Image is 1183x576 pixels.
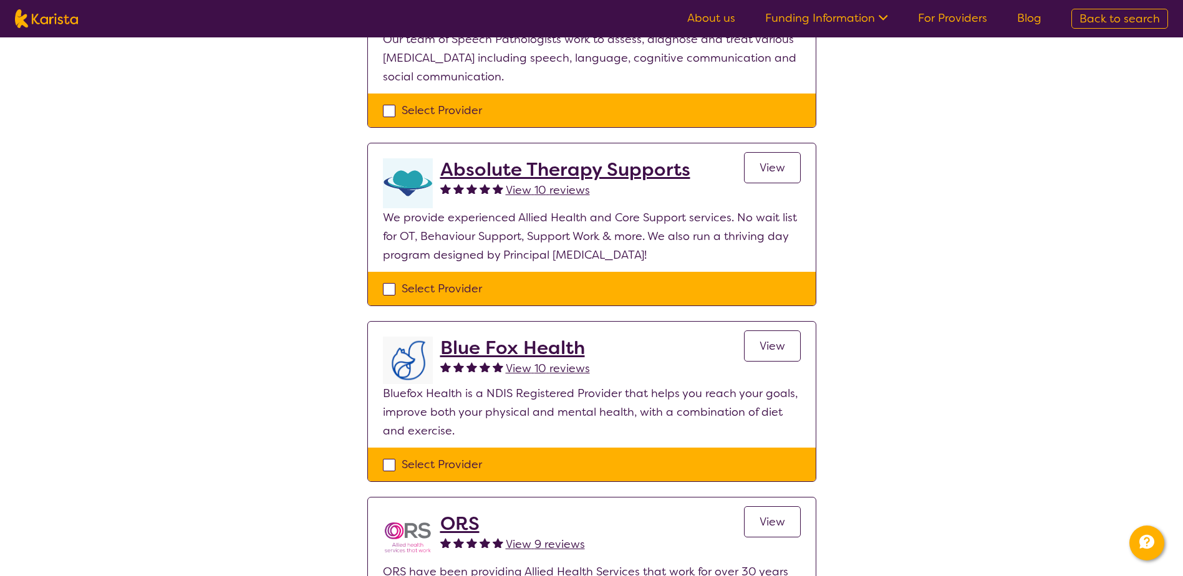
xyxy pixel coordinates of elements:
a: Blog [1017,11,1041,26]
span: View [760,160,785,175]
a: View 10 reviews [506,359,590,378]
img: fullstar [466,537,477,548]
img: fullstar [440,183,451,194]
a: Back to search [1071,9,1168,29]
img: fullstar [453,537,464,548]
img: fullstar [453,183,464,194]
img: fullstar [453,362,464,372]
span: View [760,514,785,529]
a: Funding Information [765,11,888,26]
img: lyehhyr6avbivpacwqcf.png [383,337,433,384]
a: View 9 reviews [506,535,585,554]
a: View [744,330,801,362]
img: fullstar [480,362,490,372]
img: fullstar [440,362,451,372]
a: About us [687,11,735,26]
img: fullstar [493,362,503,372]
img: Karista logo [15,9,78,28]
img: fullstar [480,183,490,194]
img: fullstar [466,183,477,194]
span: View 10 reviews [506,183,590,198]
a: Blue Fox Health [440,337,590,359]
span: View [760,338,785,353]
button: Channel Menu [1129,526,1164,560]
img: fullstar [466,362,477,372]
span: View 10 reviews [506,361,590,376]
img: fullstar [493,537,503,548]
a: View [744,506,801,537]
span: View 9 reviews [506,537,585,552]
img: fullstar [493,183,503,194]
a: View 10 reviews [506,181,590,199]
img: fullstar [480,537,490,548]
img: otyvwjbtyss6nczvq3hf.png [383,158,433,208]
p: We provide experienced Allied Health and Core Support services. No wait list for OT, Behaviour Su... [383,208,801,264]
a: View [744,152,801,183]
img: fullstar [440,537,451,548]
p: Bluefox Health is a NDIS Registered Provider that helps you reach your goals, improve both your p... [383,384,801,440]
a: ORS [440,512,585,535]
span: Back to search [1079,11,1160,26]
p: Our team of Speech Pathologists work to assess, diagnose and treat various [MEDICAL_DATA] includi... [383,30,801,86]
img: nspbnteb0roocrxnmwip.png [383,512,433,562]
a: Absolute Therapy Supports [440,158,690,181]
a: For Providers [918,11,987,26]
